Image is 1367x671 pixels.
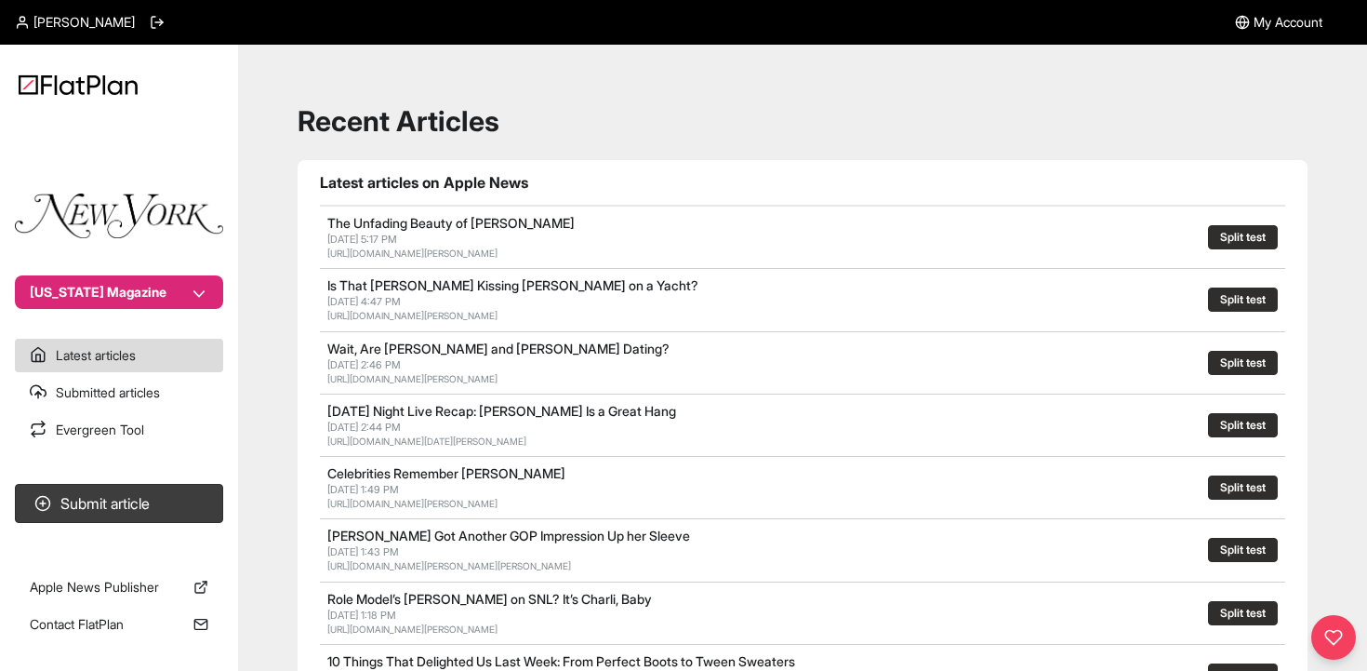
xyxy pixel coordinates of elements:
[1208,413,1278,437] button: Split test
[327,545,399,558] span: [DATE] 1:43 PM
[327,653,795,669] a: 10 Things That Delighted Us Last Week: From Perfect Boots to Tween Sweaters
[327,358,401,371] span: [DATE] 2:46 PM
[327,403,676,419] a: [DATE] Night Live Recap: [PERSON_NAME] Is a Great Hang
[327,421,401,434] span: [DATE] 2:44 PM
[15,194,223,238] img: Publication Logo
[327,483,399,496] span: [DATE] 1:49 PM
[15,13,135,32] a: [PERSON_NAME]
[327,528,690,544] a: [PERSON_NAME] Got Another GOP Impression Up her Sleeve
[327,295,401,308] span: [DATE] 4:47 PM
[327,310,498,321] a: [URL][DOMAIN_NAME][PERSON_NAME]
[15,570,223,604] a: Apple News Publisher
[1208,225,1278,249] button: Split test
[19,74,138,95] img: Logo
[15,413,223,447] a: Evergreen Tool
[327,233,397,246] span: [DATE] 5:17 PM
[15,484,223,523] button: Submit article
[33,13,135,32] span: [PERSON_NAME]
[15,376,223,409] a: Submitted articles
[327,465,565,481] a: Celebrities Remember [PERSON_NAME]
[327,624,498,635] a: [URL][DOMAIN_NAME][PERSON_NAME]
[327,436,526,447] a: [URL][DOMAIN_NAME][DATE][PERSON_NAME]
[15,608,223,641] a: Contact FlatPlan
[327,591,652,607] a: Role Model’s [PERSON_NAME] on SNL? It’s Charli, Baby
[327,609,396,622] span: [DATE] 1:18 PM
[1208,538,1278,562] button: Split test
[15,275,223,309] button: [US_STATE] Magazine
[327,341,670,356] a: Wait, Are [PERSON_NAME] and [PERSON_NAME] Dating?
[1208,288,1278,312] button: Split test
[1208,351,1278,375] button: Split test
[327,248,498,259] a: [URL][DOMAIN_NAME][PERSON_NAME]
[327,277,698,293] a: Is That [PERSON_NAME] Kissing [PERSON_NAME] on a Yacht?
[1254,13,1322,32] span: My Account
[1208,601,1278,625] button: Split test
[15,339,223,372] a: Latest articles
[327,215,575,231] a: The Unfading Beauty of [PERSON_NAME]
[320,171,1285,194] h1: Latest articles on Apple News
[327,560,571,571] a: [URL][DOMAIN_NAME][PERSON_NAME][PERSON_NAME]
[327,498,498,509] a: [URL][DOMAIN_NAME][PERSON_NAME]
[1208,476,1278,500] button: Split test
[298,104,1307,138] h1: Recent Articles
[327,373,498,384] a: [URL][DOMAIN_NAME][PERSON_NAME]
